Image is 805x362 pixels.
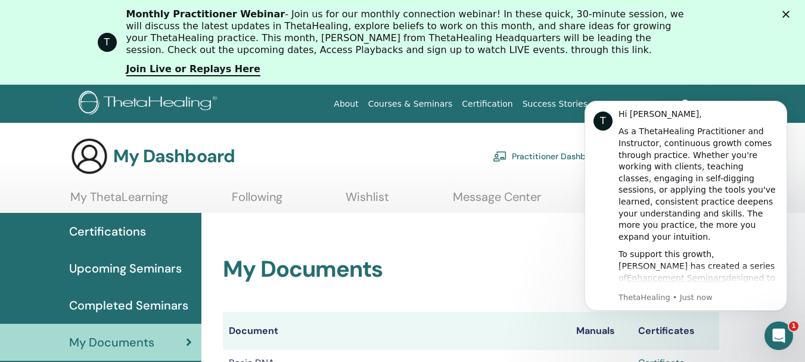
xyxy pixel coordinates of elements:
span: Certifications [69,222,146,240]
img: chalkboard-teacher.svg [493,151,507,162]
iframe: Intercom notifications message [567,83,805,330]
img: logo.png [79,91,221,117]
a: About [329,93,363,115]
p: Message from ThetaHealing, sent Just now [52,209,212,220]
a: Following [232,190,282,213]
span: Upcoming Seminars [69,259,182,277]
div: Profile image for ThetaHealing [98,33,117,52]
a: Join Live or Replays Here [126,63,260,76]
div: To support this growth, [PERSON_NAME] has created a series of designed to help you refine your kn... [52,166,212,295]
span: My Documents [69,333,154,351]
a: My ThetaLearning [70,190,168,213]
a: Certification [457,93,517,115]
b: Monthly Practitioner Webinar [126,8,285,20]
iframe: Intercom live chat [764,321,793,350]
a: Practitioner Dashboard [493,143,604,169]
th: Manuals [570,312,632,350]
a: Courses & Seminars [363,93,458,115]
h3: My Dashboard [113,146,235,167]
img: generic-user-icon.jpg [70,137,108,175]
span: Completed Seminars [69,296,188,314]
h2: My Documents [223,256,719,283]
div: - Join us for our monthly connection webinar! In these quick, 30-minute session, we will discuss ... [126,8,689,56]
div: Close [782,11,794,18]
th: Certificates [632,312,719,350]
a: Message Center [453,190,541,213]
span: 1 [789,321,798,331]
a: Enhancement Seminars [60,190,160,200]
a: Wishlist [346,190,389,213]
th: Document [223,312,570,350]
a: Success Stories [518,93,592,115]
